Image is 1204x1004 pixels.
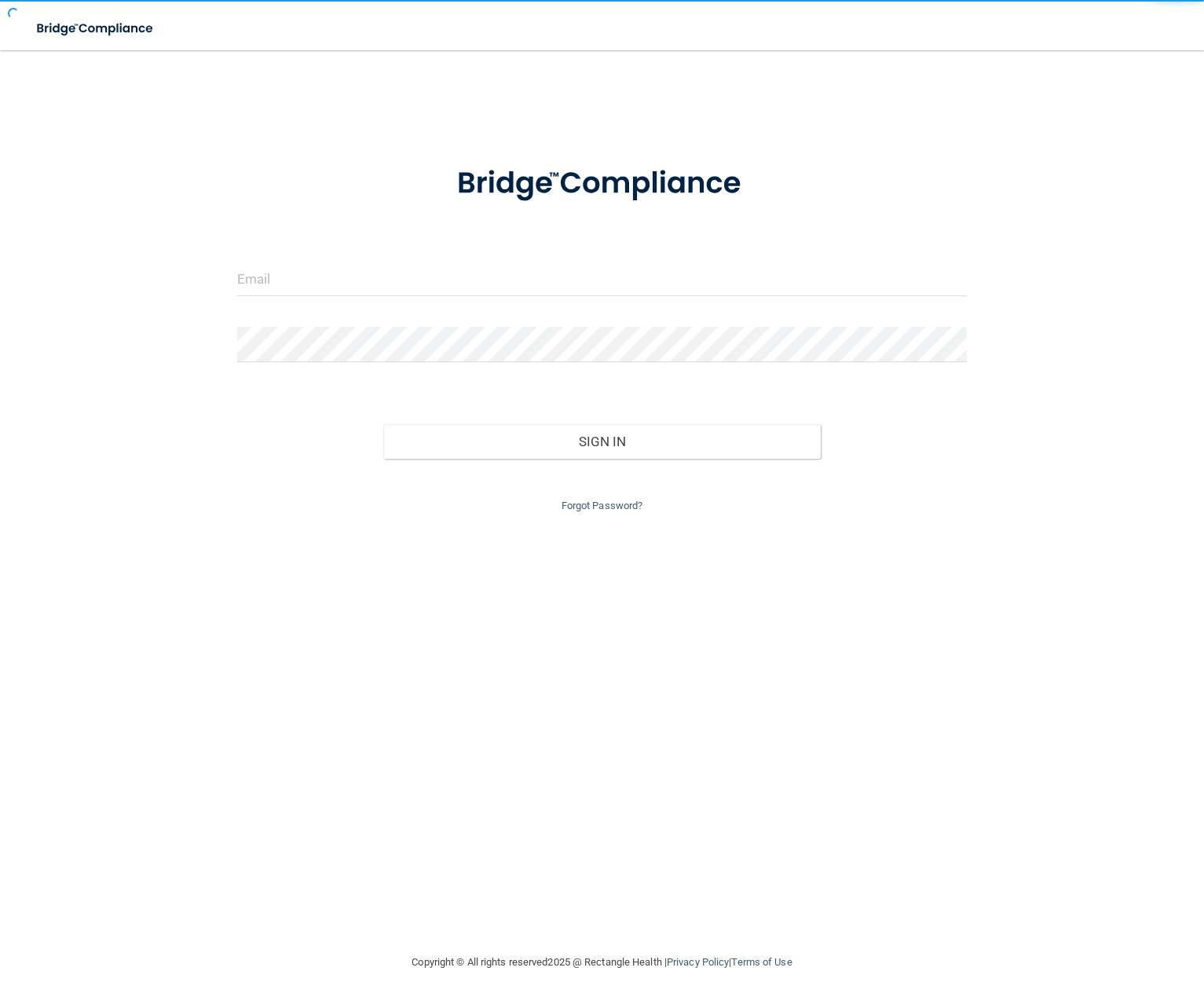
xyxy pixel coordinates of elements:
a: Terms of Use [731,956,792,968]
img: bridge_compliance_login_screen.278c3ca4.svg [426,145,779,223]
div: Copyright © All rights reserved 2025 @ Rectangle Health | | [316,937,889,988]
img: bridge_compliance_login_screen.278c3ca4.svg [24,13,168,45]
a: Forgot Password? [562,500,643,511]
button: Sign In [383,424,822,459]
input: Email [237,261,968,296]
a: Privacy Policy [667,956,729,968]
